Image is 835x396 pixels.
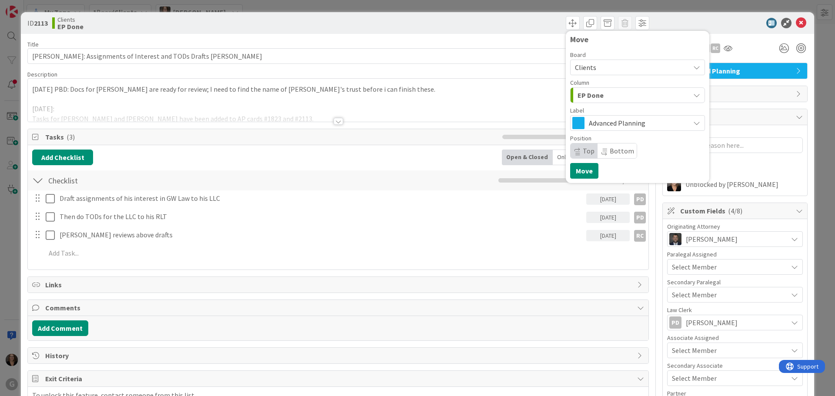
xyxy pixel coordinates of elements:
[57,23,83,30] b: EP Done
[669,233,681,245] img: JW
[45,173,241,188] input: Add Checklist...
[586,193,630,205] div: [DATE]
[570,107,584,113] span: Label
[60,193,583,203] p: Draft assignments of his interest in GW Law to his LLC
[570,80,589,86] span: Column
[32,150,93,165] button: Add Checklist
[32,84,644,94] p: [DATE] PBD: Docs for [PERSON_NAME] are ready for review; I need to find the name of [PERSON_NAME]...
[667,307,803,313] div: Law Clerk
[672,373,717,383] span: Select Member
[667,363,803,369] div: Secondary Associate
[667,177,681,191] img: MW
[570,163,598,179] button: Move
[680,66,792,76] span: Advanced Planning
[667,279,803,285] div: Secondary Paralegal
[711,43,720,53] div: RC
[502,150,553,165] div: Open & Closed
[578,90,604,101] span: EP Done
[60,230,583,240] p: [PERSON_NAME] reviews above drafts
[570,52,586,58] span: Board
[27,70,57,78] span: Description
[680,89,792,99] span: Dates
[634,212,646,223] div: PD
[27,40,39,48] label: Title
[45,280,633,290] span: Links
[570,87,705,103] button: EP Done
[589,117,685,129] span: Advanced Planning
[27,48,649,64] input: type card name here...
[686,234,738,244] span: [PERSON_NAME]
[685,180,803,188] div: Unblocked by [PERSON_NAME]
[634,193,646,205] div: PD
[570,35,705,44] div: Move
[570,135,591,141] span: Position
[57,16,83,23] span: Clients
[680,206,792,216] span: Custom Fields
[583,146,595,155] span: Top
[27,18,48,28] span: ID
[67,133,75,141] span: ( 3 )
[553,150,589,165] div: Only Open
[610,146,634,155] span: Bottom
[586,212,630,223] div: [DATE]
[45,373,633,384] span: Exit Criteria
[32,320,88,336] button: Add Comment
[672,262,717,272] span: Select Member
[667,223,803,230] div: Originating Attorney
[34,19,48,27] b: 2113
[672,345,717,356] span: Select Member
[728,206,742,215] span: ( 4/8 )
[45,303,633,313] span: Comments
[686,317,738,328] span: [PERSON_NAME]
[60,212,583,222] p: Then do TODs for the LLC to his RLT
[586,230,630,241] div: [DATE]
[575,63,596,72] span: Clients
[667,251,803,257] div: Paralegal Assigned
[45,350,633,361] span: History
[672,290,717,300] span: Select Member
[667,335,803,341] div: Associate Assigned
[669,316,681,329] div: PD
[680,112,792,122] span: Block
[18,1,40,12] span: Support
[45,132,498,142] span: Tasks
[634,230,646,242] div: RC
